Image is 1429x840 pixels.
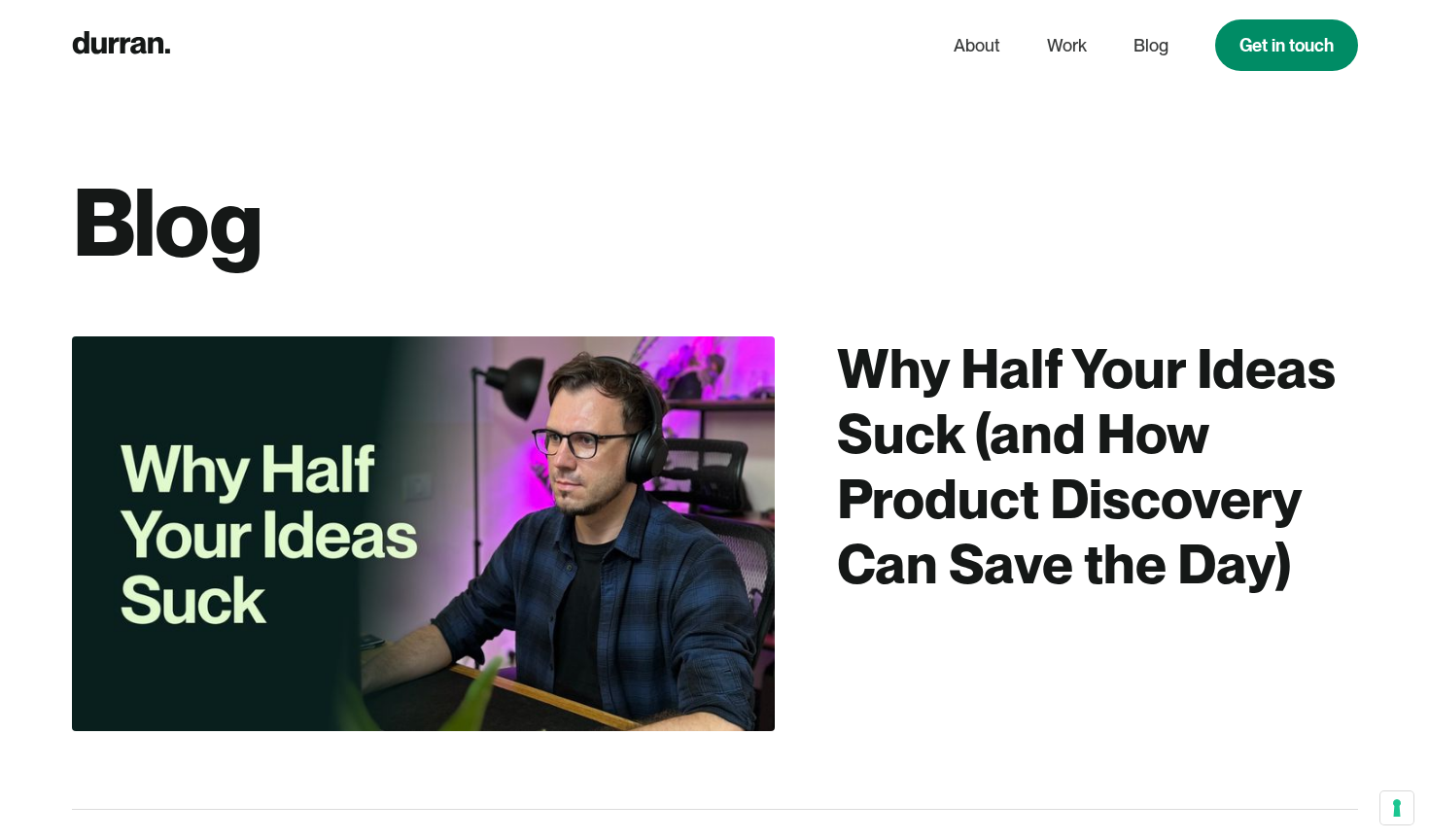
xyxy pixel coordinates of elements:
a: Why Half Your Ideas Suck (and How Product Discovery Can Save the Day) [72,336,1358,732]
div: Why Half Your Ideas Suck (and How Product Discovery Can Save the Day) [837,336,1358,598]
a: Work [1047,27,1087,64]
a: home [72,26,170,64]
button: Your consent preferences for tracking technologies [1380,791,1413,824]
a: Blog [1133,27,1168,64]
a: Get in touch [1215,19,1358,71]
h1: Blog [72,171,1358,274]
a: About [954,27,1000,64]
